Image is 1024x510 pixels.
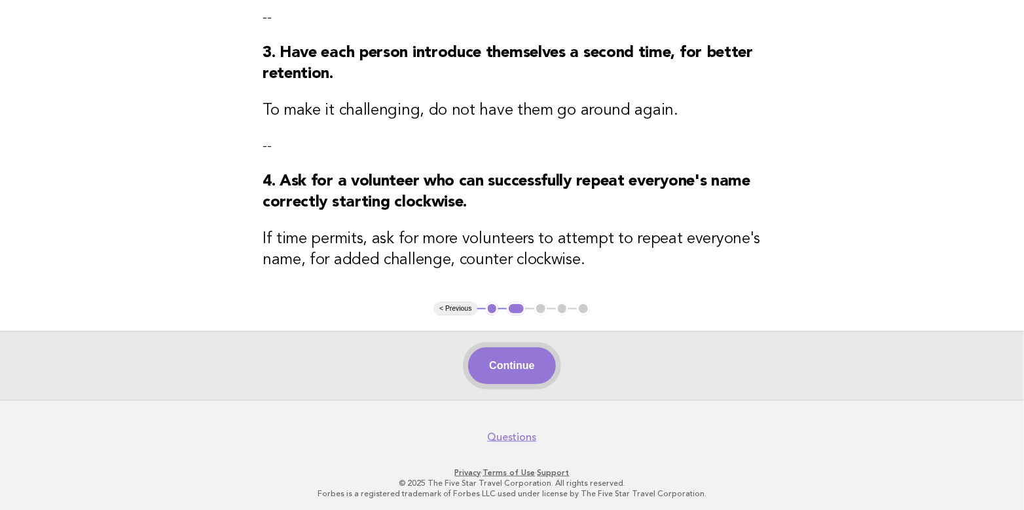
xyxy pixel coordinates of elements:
[455,468,481,477] a: Privacy
[488,431,537,444] a: Questions
[263,137,761,155] p: --
[538,468,570,477] a: Support
[483,468,536,477] a: Terms of Use
[111,488,913,499] p: Forbes is a registered trademark of Forbes LLC used under license by The Five Star Travel Corpora...
[263,9,761,27] p: --
[434,302,477,315] button: < Previous
[263,229,761,271] h3: If time permits, ask for more volunteers to attempt to repeat everyone's name, for added challeng...
[507,302,526,315] button: 2
[468,347,555,384] button: Continue
[111,478,913,488] p: © 2025 The Five Star Travel Corporation. All rights reserved.
[486,302,499,315] button: 1
[263,100,761,121] h3: To make it challenging, do not have them go around again.
[263,174,750,210] strong: 4. Ask for a volunteer who can successfully repeat everyone's name correctly starting clockwise.
[263,45,753,82] strong: 3. Have each person introduce themselves a second time, for better retention.
[111,467,913,478] p: · ·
